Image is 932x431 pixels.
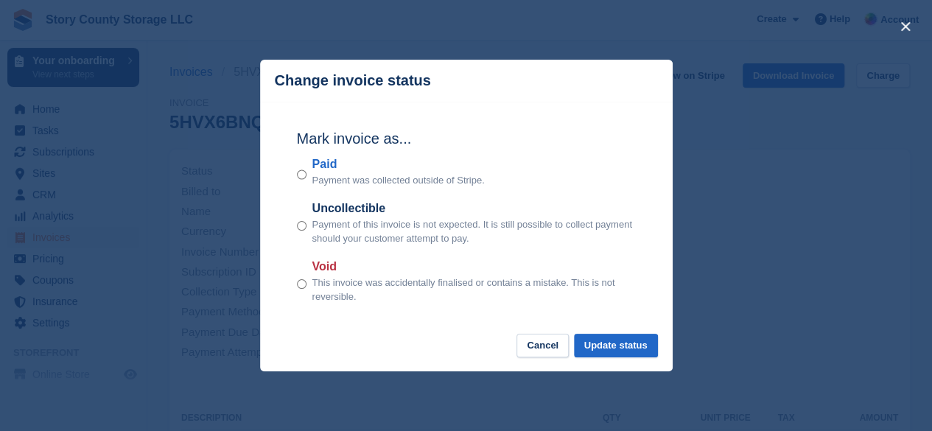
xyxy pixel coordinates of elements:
[312,217,636,246] p: Payment of this invoice is not expected. It is still possible to collect payment should your cust...
[312,258,636,276] label: Void
[894,15,917,38] button: close
[312,173,485,188] p: Payment was collected outside of Stripe.
[275,72,431,89] p: Change invoice status
[297,127,636,150] h2: Mark invoice as...
[312,200,636,217] label: Uncollectible
[312,276,636,304] p: This invoice was accidentally finalised or contains a mistake. This is not reversible.
[312,155,485,173] label: Paid
[574,334,658,358] button: Update status
[516,334,569,358] button: Cancel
